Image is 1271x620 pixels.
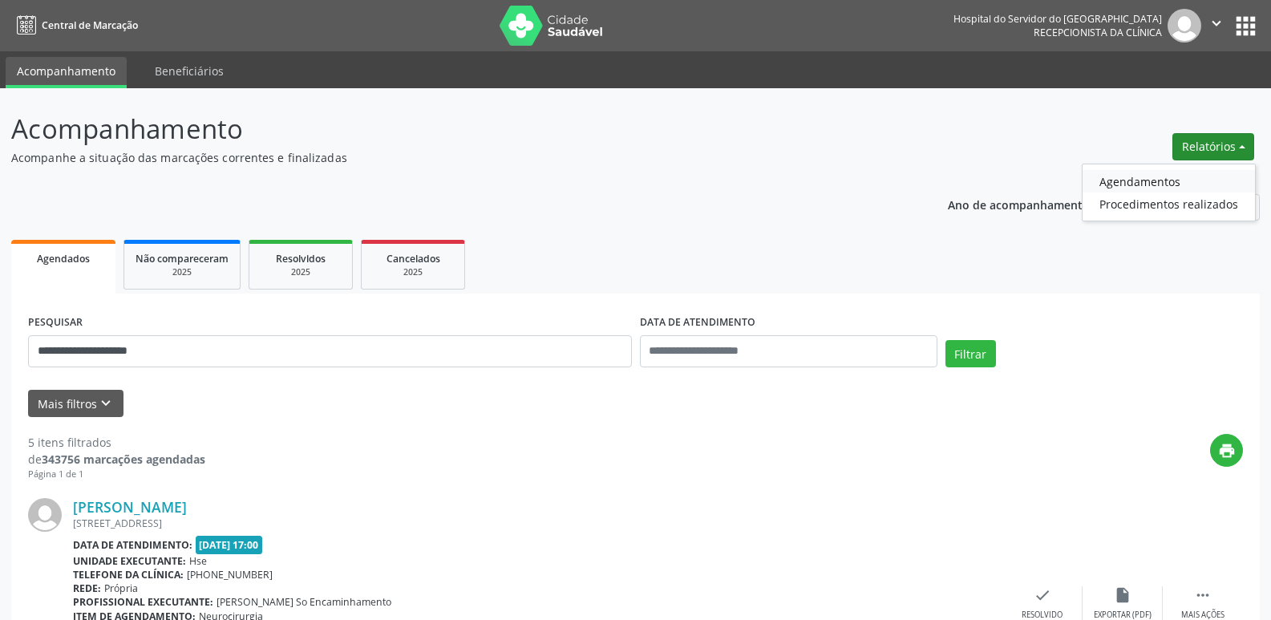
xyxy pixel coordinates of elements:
[11,149,885,166] p: Acompanhe a situação das marcações correntes e finalizadas
[73,554,186,568] b: Unidade executante:
[1168,9,1201,43] img: img
[953,12,1162,26] div: Hospital do Servidor do [GEOGRAPHIC_DATA]
[1034,586,1051,604] i: check
[73,595,213,609] b: Profissional executante:
[73,568,184,582] b: Telefone da clínica:
[945,340,996,367] button: Filtrar
[28,451,205,468] div: de
[640,310,755,335] label: DATA DE ATENDIMENTO
[28,498,62,532] img: img
[1210,434,1243,467] button: print
[28,390,123,418] button: Mais filtroskeyboard_arrow_down
[136,252,229,265] span: Não compareceram
[6,57,127,88] a: Acompanhamento
[11,109,885,149] p: Acompanhamento
[217,595,391,609] span: [PERSON_NAME] So Encaminhamento
[28,468,205,481] div: Página 1 de 1
[42,18,138,32] span: Central de Marcação
[104,582,138,595] span: Própria
[73,498,187,516] a: [PERSON_NAME]
[196,536,263,554] span: [DATE] 17:00
[1232,12,1260,40] button: apps
[189,554,207,568] span: Hse
[73,582,101,595] b: Rede:
[11,12,138,38] a: Central de Marcação
[1218,442,1236,460] i: print
[28,434,205,451] div: 5 itens filtrados
[373,266,453,278] div: 2025
[28,310,83,335] label: PESQUISAR
[73,538,192,552] b: Data de atendimento:
[42,452,205,467] strong: 343756 marcações agendadas
[1194,586,1212,604] i: 
[37,252,90,265] span: Agendados
[1083,192,1255,215] a: Procedimentos realizados
[387,252,440,265] span: Cancelados
[97,395,115,412] i: keyboard_arrow_down
[1201,9,1232,43] button: 
[144,57,235,85] a: Beneficiários
[1082,164,1256,221] ul: Relatórios
[136,266,229,278] div: 2025
[1172,133,1254,160] button: Relatórios
[261,266,341,278] div: 2025
[1034,26,1162,39] span: Recepcionista da clínica
[1083,170,1255,192] a: Agendamentos
[187,568,273,582] span: [PHONE_NUMBER]
[1208,14,1225,32] i: 
[948,194,1090,214] p: Ano de acompanhamento
[73,517,1002,530] div: [STREET_ADDRESS]
[276,252,326,265] span: Resolvidos
[1114,586,1131,604] i: insert_drive_file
